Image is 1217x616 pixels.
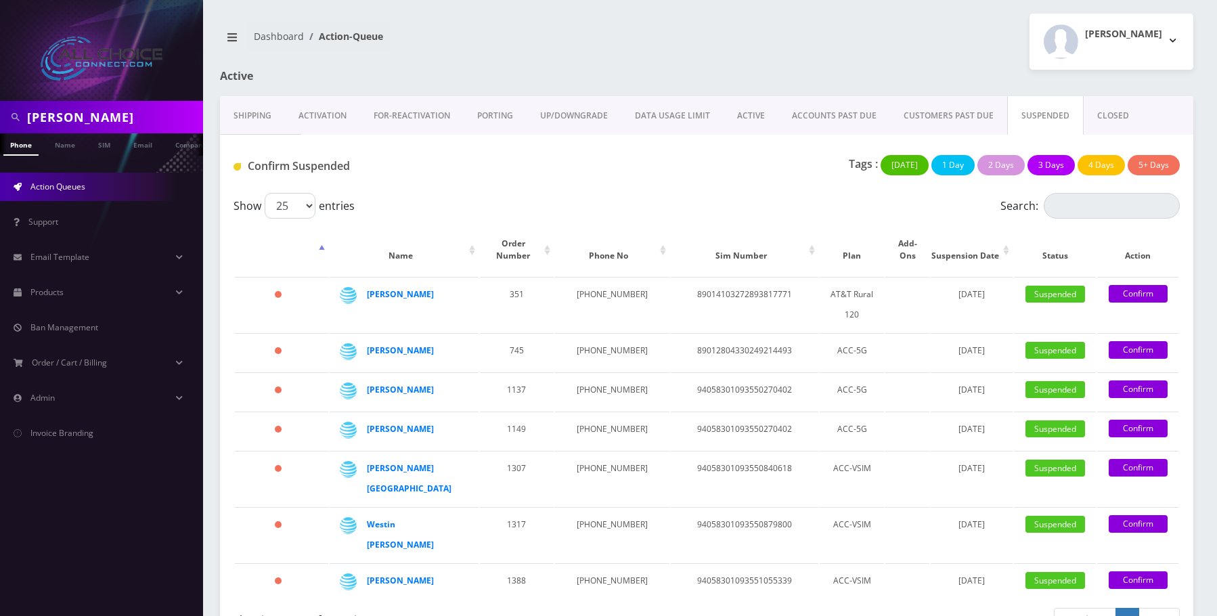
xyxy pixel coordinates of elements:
[480,277,554,332] td: 351
[671,563,818,601] td: 94058301093551055339
[91,133,117,154] a: SIM
[671,224,818,276] th: Sim Number: activate to sort column ascending
[1109,571,1168,589] a: Confirm
[234,163,241,171] img: Confirm Suspended
[367,575,434,586] a: [PERSON_NAME]
[41,37,162,81] img: All Choice Connect
[1109,459,1168,477] a: Confirm
[480,372,554,410] td: 1137
[3,133,39,156] a: Phone
[127,133,159,154] a: Email
[1027,155,1075,175] button: 3 Days
[30,392,55,403] span: Admin
[555,333,670,371] td: [PHONE_NUMBER]
[778,96,890,135] a: ACCOUNTS PAST DUE
[881,155,929,175] button: [DATE]
[1109,341,1168,359] a: Confirm
[1025,420,1085,437] span: Suspended
[671,412,818,449] td: 94058301093550270402
[464,96,527,135] a: PORTING
[555,277,670,332] td: [PHONE_NUMBER]
[304,29,383,43] li: Action-Queue
[32,357,107,368] span: Order / Cart / Billing
[724,96,778,135] a: ACTIVE
[671,277,818,332] td: 89014103272893817771
[931,155,975,175] button: 1 Day
[671,333,818,371] td: 89012804330249214493
[30,286,64,298] span: Products
[480,333,554,371] td: 745
[480,412,554,449] td: 1149
[48,133,82,154] a: Name
[27,104,200,130] input: Search in Company
[1030,14,1193,70] button: [PERSON_NAME]
[820,451,884,506] td: ACC-VSIM
[1025,572,1085,589] span: Suspended
[1025,381,1085,398] span: Suspended
[367,462,451,494] strong: [PERSON_NAME] [GEOGRAPHIC_DATA]
[931,333,1013,371] td: [DATE]
[671,507,818,562] td: 94058301093550879800
[234,193,355,219] label: Show entries
[220,70,531,83] h1: Active
[480,563,554,601] td: 1388
[931,224,1013,276] th: Suspension Date: activate to sort column ascending
[234,160,535,173] h1: Confirm Suspended
[820,277,884,332] td: AT&T Rural 120
[1007,96,1084,135] a: SUSPENDED
[890,96,1007,135] a: CUSTOMERS PAST DUE
[1109,380,1168,398] a: Confirm
[1025,286,1085,303] span: Suspended
[527,96,621,135] a: UP/DOWNGRADE
[1044,193,1180,219] input: Search:
[931,507,1013,562] td: [DATE]
[621,96,724,135] a: DATA USAGE LIMIT
[555,372,670,410] td: [PHONE_NUMBER]
[480,507,554,562] td: 1317
[330,224,479,276] th: Name: activate to sort column ascending
[555,224,670,276] th: Phone No: activate to sort column ascending
[1025,460,1085,477] span: Suspended
[367,288,434,300] a: [PERSON_NAME]
[367,384,434,395] a: [PERSON_NAME]
[360,96,464,135] a: FOR-REActivation
[254,30,304,43] a: Dashboard
[555,507,670,562] td: [PHONE_NUMBER]
[977,155,1025,175] button: 2 Days
[931,563,1013,601] td: [DATE]
[1078,155,1125,175] button: 4 Days
[220,22,696,61] nav: breadcrumb
[367,519,434,550] strong: Westin [PERSON_NAME]
[1109,420,1168,437] a: Confirm
[30,322,98,333] span: Ban Management
[671,451,818,506] td: 94058301093550840618
[480,451,554,506] td: 1307
[820,563,884,601] td: ACC-VSIM
[30,181,85,192] span: Action Queues
[367,423,434,435] a: [PERSON_NAME]
[931,277,1013,332] td: [DATE]
[885,224,929,276] th: Add-Ons
[671,372,818,410] td: 94058301093550270402
[1000,193,1180,219] label: Search:
[555,451,670,506] td: [PHONE_NUMBER]
[820,412,884,449] td: ACC-5G
[931,372,1013,410] td: [DATE]
[367,345,434,356] a: [PERSON_NAME]
[1109,515,1168,533] a: Confirm
[28,216,58,227] span: Support
[931,451,1013,506] td: [DATE]
[235,224,328,276] th: : activate to sort column descending
[169,133,214,154] a: Company
[265,193,315,219] select: Showentries
[30,251,89,263] span: Email Template
[820,372,884,410] td: ACC-5G
[820,224,884,276] th: Plan
[849,156,878,172] p: Tags :
[30,427,93,439] span: Invoice Branding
